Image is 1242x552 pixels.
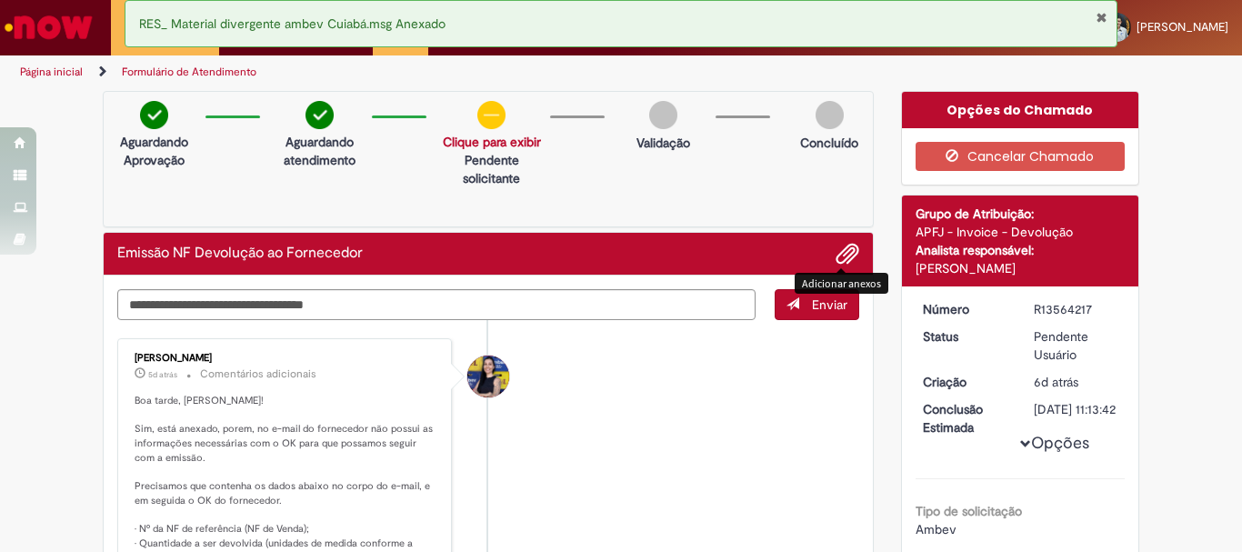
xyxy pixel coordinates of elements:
[1137,19,1228,35] span: [PERSON_NAME]
[139,15,446,32] span: RES_ Material divergente ambev Cuiabá.msg Anexado
[14,55,815,89] ul: Trilhas de página
[200,366,316,382] small: Comentários adicionais
[1034,327,1118,364] div: Pendente Usuário
[467,356,509,397] div: Melissa Paduani
[916,142,1126,171] button: Cancelar Chamado
[902,92,1139,128] div: Opções do Chamado
[1096,10,1107,25] button: Fechar Notificação
[909,373,1021,391] dt: Criação
[135,353,437,364] div: [PERSON_NAME]
[443,134,541,150] a: Clique para exibir
[1034,373,1118,391] div: 24/09/2025 16:53:57
[795,273,888,294] div: Adicionar anexos
[636,134,690,152] p: Validação
[836,242,859,266] button: Adicionar anexos
[909,300,1021,318] dt: Número
[1034,374,1078,390] time: 24/09/2025 16:53:57
[477,101,506,129] img: circle-minus.png
[916,521,957,537] span: Ambev
[148,369,177,380] span: 5d atrás
[2,9,95,45] img: ServiceNow
[812,296,847,313] span: Enviar
[1034,300,1118,318] div: R13564217
[111,133,196,169] p: Aguardando Aprovação
[775,289,859,320] button: Enviar
[916,223,1126,241] div: APFJ - Invoice - Devolução
[800,134,858,152] p: Concluído
[816,101,844,129] img: img-circle-grey.png
[909,400,1021,437] dt: Conclusão Estimada
[117,246,363,262] h2: Emissão NF Devolução ao Fornecedor Histórico de tíquete
[117,289,756,320] textarea: Digite sua mensagem aqui...
[916,503,1022,519] b: Tipo de solicitação
[140,101,168,129] img: check-circle-green.png
[909,327,1021,346] dt: Status
[649,101,677,129] img: img-circle-grey.png
[916,241,1126,259] div: Analista responsável:
[916,259,1126,277] div: [PERSON_NAME]
[122,65,256,79] a: Formulário de Atendimento
[276,133,362,169] p: Aguardando atendimento
[305,101,334,129] img: check-circle-green.png
[916,205,1126,223] div: Grupo de Atribuição:
[1034,374,1078,390] span: 6d atrás
[20,65,83,79] a: Página inicial
[443,151,541,187] p: Pendente solicitante
[1034,400,1118,418] div: [DATE] 11:13:42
